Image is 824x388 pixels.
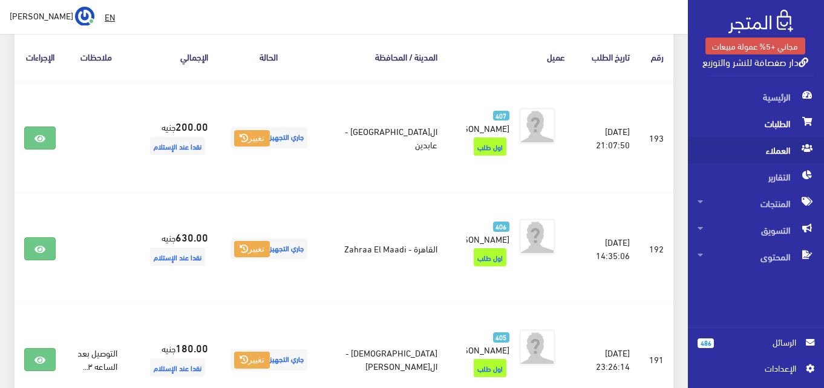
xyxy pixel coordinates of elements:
a: 406 [PERSON_NAME] [466,219,509,245]
a: اﻹعدادات [698,361,814,381]
span: اول طلب [474,137,506,156]
span: الطلبات [698,110,814,137]
th: الإجراءات [15,31,65,82]
a: 405 [PERSON_NAME] [466,329,509,356]
span: اول طلب [474,359,506,377]
a: 486 الرسائل [698,335,814,361]
span: اﻹعدادات [707,361,796,375]
button: تغيير [234,130,270,147]
span: الرئيسية [698,84,814,110]
a: التقارير [688,163,824,190]
span: المنتجات [698,190,814,217]
th: اﻹجمالي [127,31,218,82]
span: [PERSON_NAME] [445,341,509,358]
td: جنيه [127,193,218,304]
span: 407 [493,111,509,121]
span: جاري التجهيز [231,127,307,148]
span: [PERSON_NAME] [10,8,73,23]
span: التقارير [698,163,814,190]
a: العملاء [688,137,824,163]
a: ... [PERSON_NAME] [10,6,94,25]
u: EN [105,9,115,24]
span: جاري التجهيز [231,238,307,260]
th: رقم [639,31,673,82]
th: المدينة / المحافظة [320,31,447,82]
span: [PERSON_NAME] [445,230,509,247]
span: المحتوى [698,243,814,270]
span: نقدا عند الإستلام [150,248,205,266]
a: مجاني +5% عمولة مبيعات [705,38,805,54]
span: جاري التجهيز [231,349,307,370]
img: avatar.png [519,219,555,255]
strong: 630.00 [175,229,208,245]
td: 193 [639,82,673,194]
button: تغيير [234,352,270,369]
img: . [728,10,793,33]
button: تغيير [234,241,270,258]
span: 486 [698,338,714,348]
td: 192 [639,193,673,304]
a: EN [100,6,120,28]
span: الرسائل [724,335,796,349]
span: نقدا عند الإستلام [150,137,205,155]
a: 407 [PERSON_NAME] [466,108,509,134]
span: التسويق [698,217,814,243]
img: ... [75,7,94,26]
a: المحتوى [688,243,824,270]
span: [PERSON_NAME] [445,119,509,136]
th: ملاحظات [65,31,126,82]
a: المنتجات [688,190,824,217]
img: avatar.png [519,108,555,144]
th: عميل [447,31,575,82]
a: دار صفصافة للنشر والتوزيع [702,53,808,70]
td: ال[GEOGRAPHIC_DATA] - عابدين [320,82,447,194]
span: 405 [493,332,509,343]
td: القاهرة - Zahraa El Maadi [320,193,447,304]
span: اول طلب [474,248,506,266]
td: جنيه [127,82,218,194]
th: تاريخ الطلب [575,31,640,82]
img: avatar.png [519,329,555,366]
th: الحالة [218,31,320,82]
strong: 200.00 [175,118,208,134]
a: الطلبات [688,110,824,137]
strong: 180.00 [175,340,208,355]
td: [DATE] 21:07:50 [575,82,640,194]
td: [DATE] 14:35:06 [575,193,640,304]
span: العملاء [698,137,814,163]
a: الرئيسية [688,84,824,110]
span: نقدا عند الإستلام [150,358,205,376]
span: 406 [493,222,509,232]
